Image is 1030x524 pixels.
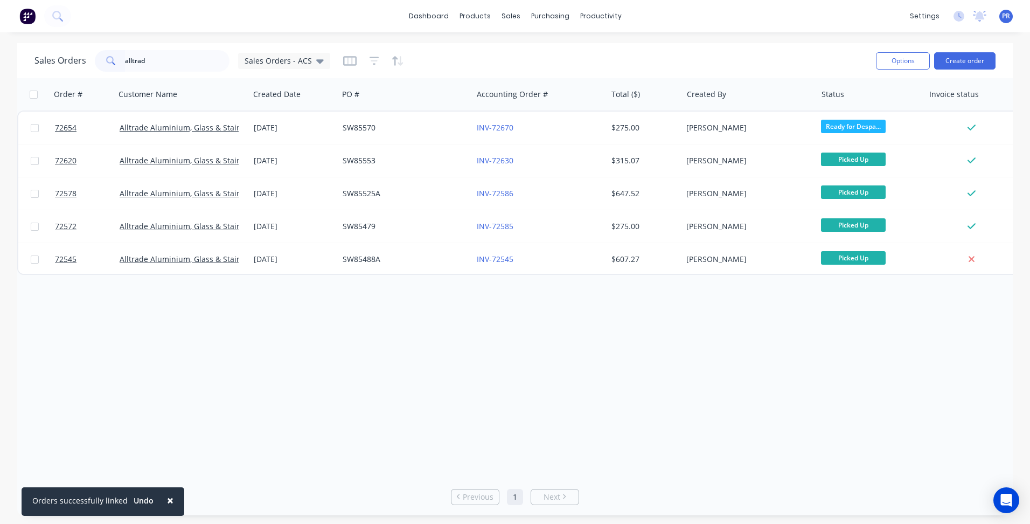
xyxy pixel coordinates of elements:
span: 72545 [55,254,76,265]
a: Alltrade Aluminium, Glass & Stainless Steel P/L [120,221,288,231]
span: 72578 [55,188,76,199]
a: INV-72586 [477,188,513,198]
div: Customer Name [119,89,177,100]
a: INV-72585 [477,221,513,231]
div: [PERSON_NAME] [686,221,806,232]
span: Picked Up [821,153,886,166]
a: 72654 [55,112,120,144]
span: 72620 [55,155,76,166]
a: Next page [531,492,579,502]
div: $315.07 [611,155,674,166]
div: [PERSON_NAME] [686,122,806,133]
div: $275.00 [611,221,674,232]
div: Open Intercom Messenger [993,487,1019,513]
div: Created Date [253,89,301,100]
div: [DATE] [254,122,334,133]
div: [PERSON_NAME] [686,155,806,166]
a: Alltrade Aluminium, Glass & Stainless Steel P/L [120,188,288,198]
div: PO # [342,89,359,100]
div: purchasing [526,8,575,24]
div: [DATE] [254,155,334,166]
div: [DATE] [254,188,334,199]
div: $647.52 [611,188,674,199]
div: SW85479 [343,221,462,232]
div: SW85570 [343,122,462,133]
a: 72578 [55,177,120,210]
a: INV-72545 [477,254,513,264]
span: 72572 [55,221,76,232]
div: SW85553 [343,155,462,166]
span: 72654 [55,122,76,133]
a: 72572 [55,210,120,243]
span: Picked Up [821,218,886,232]
div: products [454,8,496,24]
div: $275.00 [611,122,674,133]
div: $607.27 [611,254,674,265]
button: Create order [934,52,996,70]
span: Picked Up [821,185,886,199]
ul: Pagination [447,489,583,505]
span: × [167,493,173,508]
div: SW85525A [343,188,462,199]
a: 72545 [55,243,120,275]
div: [DATE] [254,221,334,232]
div: Total ($) [611,89,640,100]
div: Accounting Order # [477,89,548,100]
span: Sales Orders - ACS [245,55,312,66]
div: Status [822,89,844,100]
a: INV-72670 [477,122,513,133]
img: Factory [19,8,36,24]
div: productivity [575,8,627,24]
input: Search... [125,50,230,72]
div: Invoice status [929,89,979,100]
div: Orders successfully linked [32,495,128,506]
a: Alltrade Aluminium, Glass & Stainless Steel P/L [120,254,288,264]
div: [DATE] [254,254,334,265]
div: [PERSON_NAME] [686,188,806,199]
span: Next [544,492,560,502]
div: [PERSON_NAME] [686,254,806,265]
a: Alltrade Aluminium, Glass & Stainless Steel P/L [120,122,288,133]
div: SW85488A [343,254,462,265]
a: Alltrade Aluminium, Glass & Stainless Steel P/L [120,155,288,166]
span: Picked Up [821,251,886,265]
span: PR [1002,11,1010,21]
a: INV-72630 [477,155,513,166]
span: Ready for Despa... [821,120,886,133]
button: Options [876,52,930,70]
div: settings [904,8,945,24]
div: Created By [687,89,726,100]
a: Previous page [451,492,499,502]
button: Undo [128,493,159,509]
a: dashboard [403,8,454,24]
div: Order # [54,89,82,100]
button: Close [156,487,184,513]
a: 72620 [55,144,120,177]
div: sales [496,8,526,24]
a: Page 1 is your current page [507,489,523,505]
h1: Sales Orders [34,56,86,66]
span: Previous [463,492,493,502]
